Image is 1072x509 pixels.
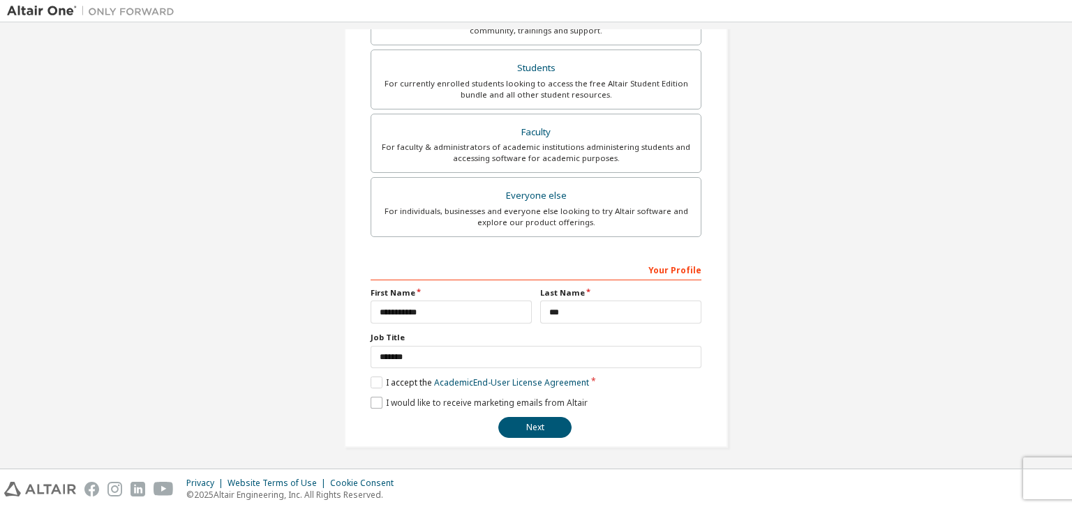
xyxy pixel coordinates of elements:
img: instagram.svg [107,482,122,496]
label: Job Title [371,332,701,343]
div: For faculty & administrators of academic institutions administering students and accessing softwa... [380,142,692,164]
div: For currently enrolled students looking to access the free Altair Student Edition bundle and all ... [380,78,692,100]
img: altair_logo.svg [4,482,76,496]
img: linkedin.svg [131,482,145,496]
label: I would like to receive marketing emails from Altair [371,397,588,409]
label: Last Name [540,287,701,298]
div: Cookie Consent [330,478,402,489]
div: Everyone else [380,186,692,206]
div: Students [380,59,692,78]
img: Altair One [7,4,181,18]
div: Privacy [186,478,228,489]
img: facebook.svg [84,482,99,496]
img: youtube.svg [154,482,174,496]
label: First Name [371,287,532,298]
p: © 2025 Altair Engineering, Inc. All Rights Reserved. [186,489,402,501]
div: Your Profile [371,258,701,280]
label: I accept the [371,377,589,388]
div: Website Terms of Use [228,478,330,489]
div: For individuals, businesses and everyone else looking to try Altair software and explore our prod... [380,206,692,228]
div: Faculty [380,123,692,142]
button: Next [498,417,572,438]
a: Academic End-User License Agreement [434,377,589,388]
